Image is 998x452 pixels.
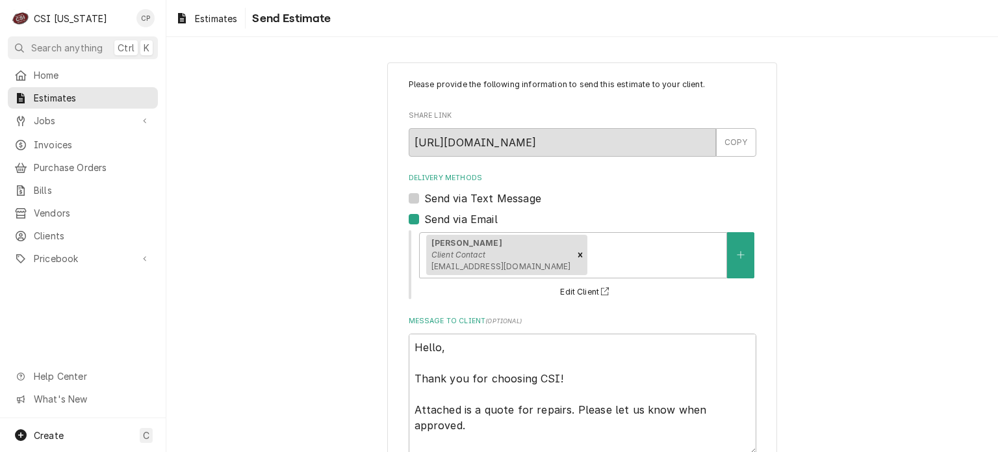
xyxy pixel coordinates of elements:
span: Search anything [31,41,103,55]
div: Remove [object Object] [573,235,587,275]
a: Invoices [8,134,158,155]
a: Home [8,64,158,86]
a: Go to What's New [8,388,158,410]
label: Send via Text Message [424,191,541,206]
div: CSI Kentucky's Avatar [12,9,30,27]
a: Go to Jobs [8,110,158,131]
p: Please provide the following information to send this estimate to your client. [409,79,756,90]
span: Estimates [34,91,151,105]
span: K [144,41,149,55]
a: Clients [8,225,158,246]
svg: Create New Contact [737,250,745,259]
div: Craig Pierce's Avatar [136,9,155,27]
span: What's New [34,392,150,406]
label: Share Link [409,111,756,121]
a: Vendors [8,202,158,224]
div: C [12,9,30,27]
span: Estimates [195,12,237,25]
button: Search anythingCtrlK [8,36,158,59]
span: Purchase Orders [34,161,151,174]
span: Home [34,68,151,82]
a: Bills [8,179,158,201]
a: Purchase Orders [8,157,158,178]
span: Pricebook [34,252,132,265]
div: CSI [US_STATE] [34,12,107,25]
button: Edit Client [558,284,615,300]
em: Client Contact [431,250,485,259]
label: Send via Email [424,211,498,227]
label: Delivery Methods [409,173,756,183]
button: COPY [716,128,756,157]
span: Invoices [34,138,151,152]
span: Vendors [34,206,151,220]
span: Ctrl [118,41,134,55]
span: Send Estimate [248,10,331,27]
div: Delivery Methods [409,173,756,300]
span: C [143,429,149,442]
div: CP [136,9,155,27]
span: [EMAIL_ADDRESS][DOMAIN_NAME] [431,261,570,271]
span: Jobs [34,114,132,127]
a: Go to Help Center [8,366,158,387]
span: Help Center [34,369,150,383]
strong: [PERSON_NAME] [431,238,502,248]
label: Message to Client [409,316,756,326]
span: ( optional ) [485,317,522,325]
span: Clients [34,229,151,243]
span: Bills [34,183,151,197]
div: Share Link [409,111,756,157]
span: Create [34,430,64,441]
a: Estimates [170,8,242,29]
button: Create New Contact [727,232,754,278]
a: Estimates [8,87,158,109]
a: Go to Pricebook [8,248,158,269]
